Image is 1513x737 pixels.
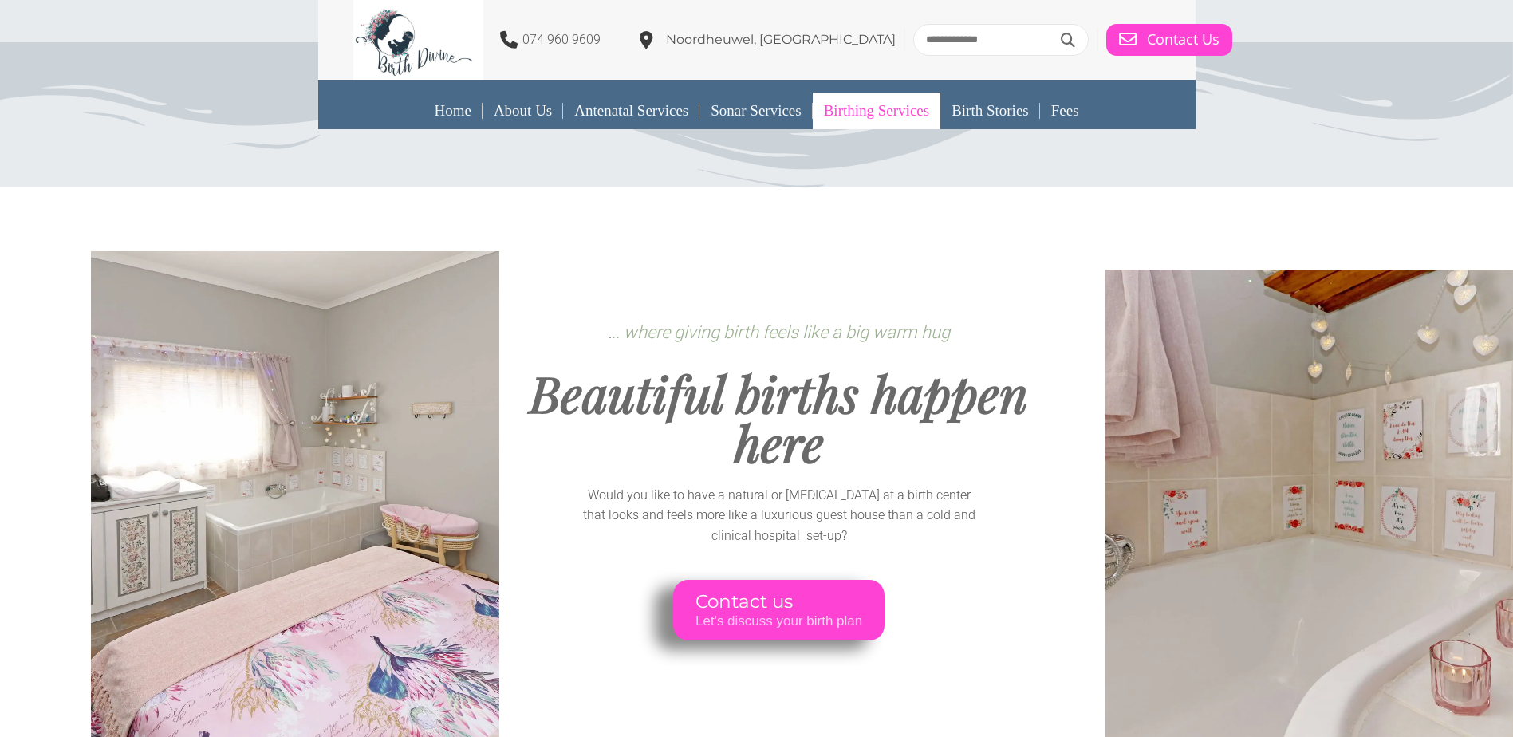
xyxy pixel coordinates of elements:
a: Birthing Services [813,93,940,129]
a: Birth Stories [940,93,1040,129]
p: Would you like to have a natural or [MEDICAL_DATA] at a birth center that looks and feels more li... [580,485,979,546]
a: Fees [1040,93,1090,129]
a: Antenatal Services [563,93,699,129]
span: Noordheuwel, [GEOGRAPHIC_DATA] [666,32,896,47]
span: Contact us [695,591,862,613]
a: Contact Us [1106,24,1232,56]
span: . [609,326,950,341]
a: Sonar Services [699,93,812,129]
a: Contact us Let's discuss your birth plan [673,580,885,640]
span: .. where giving birth feels like a big warm hug [612,322,950,342]
a: Home [423,93,482,129]
p: 074 960 9609 [522,30,601,50]
a: About Us [483,93,563,129]
span: Beautiful births happen here [530,360,1028,475]
span: Contact Us [1147,31,1219,49]
span: Let's discuss your birth plan [695,613,862,629]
